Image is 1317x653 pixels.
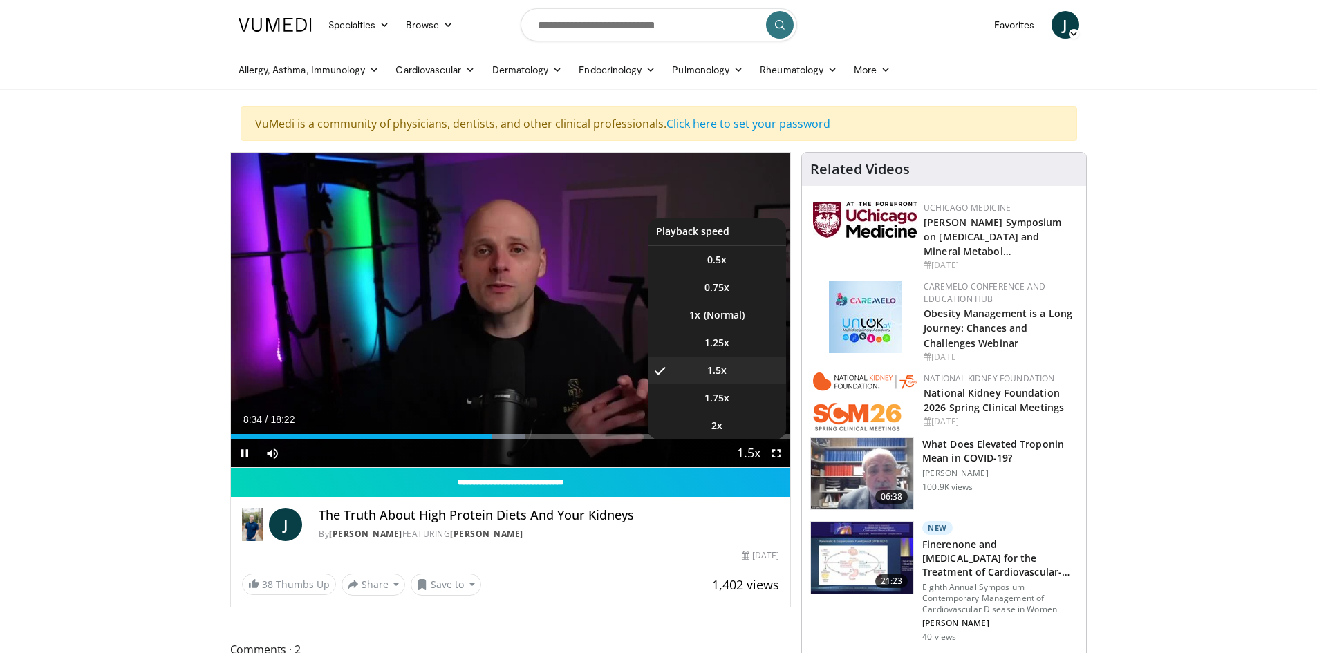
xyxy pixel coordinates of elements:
[707,363,727,377] span: 1.5x
[922,582,1078,615] p: Eighth Annual Symposium Contemporary Management of Cardiovascular Disease in Women
[242,574,336,595] a: 38 Thumbs Up
[922,468,1078,479] p: [PERSON_NAME]
[704,281,729,294] span: 0.75x
[329,528,402,540] a: [PERSON_NAME]
[704,391,729,405] span: 1.75x
[922,632,956,643] p: 40 views
[230,56,388,84] a: Allergy, Asthma, Immunology
[411,574,481,596] button: Save to
[265,414,268,425] span: /
[398,11,461,39] a: Browse
[924,259,1075,272] div: [DATE]
[231,434,791,439] div: Progress Bar
[922,437,1078,465] h3: What Does Elevated Troponin Mean in COVID-19?
[450,528,523,540] a: [PERSON_NAME]
[922,482,973,493] p: 100.9K views
[1052,11,1079,39] a: J
[270,414,295,425] span: 18:22
[924,202,1011,214] a: UChicago Medicine
[711,419,722,433] span: 2x
[484,56,571,84] a: Dermatology
[810,521,1078,643] a: 21:23 New Finerenone and [MEDICAL_DATA] for the Treatment of Cardiovascular-Kidne… Eighth Annual ...
[763,439,790,467] button: Fullscreen
[875,490,908,504] span: 06:38
[735,439,763,467] button: Playback Rate
[712,576,779,593] span: 1,402 views
[924,351,1075,363] div: [DATE]
[875,574,908,588] span: 21:23
[241,106,1077,141] div: VuMedi is a community of physicians, dentists, and other clinical professionals.
[986,11,1043,39] a: Favorites
[829,281,902,353] img: 45df64a9-a6de-482c-8a90-ada250f7980c.png.150x105_q85_autocrop_double_scale_upscale_version-0.2.jpg
[664,56,751,84] a: Pulmonology
[811,522,913,594] img: c30dcc82-963c-4dc3-95a6-1208e3cc9654.150x105_q85_crop-smart_upscale.jpg
[262,578,273,591] span: 38
[231,153,791,468] video-js: Video Player
[570,56,664,84] a: Endocrinology
[924,216,1061,258] a: [PERSON_NAME] Symposium on [MEDICAL_DATA] and Mineral Metabol…
[811,438,913,510] img: 98daf78a-1d22-4ebe-927e-10afe95ffd94.150x105_q85_crop-smart_upscale.jpg
[742,549,779,562] div: [DATE]
[704,336,729,350] span: 1.25x
[922,521,953,535] p: New
[689,308,700,322] span: 1x
[320,11,398,39] a: Specialties
[319,508,779,523] h4: The Truth About High Protein Diets And Your Kidneys
[707,253,727,267] span: 0.5x
[243,414,262,425] span: 8:34
[846,56,899,84] a: More
[922,538,1078,579] h3: Finerenone and [MEDICAL_DATA] for the Treatment of Cardiovascular-Kidne…
[239,18,312,32] img: VuMedi Logo
[810,161,910,178] h4: Related Videos
[319,528,779,540] div: By FEATURING
[342,574,406,596] button: Share
[242,508,264,541] img: Dr. Jordan Rennicke
[810,437,1078,511] a: 06:38 What Does Elevated Troponin Mean in COVID-19? [PERSON_NAME] 100.9K views
[231,439,259,467] button: Pause
[924,386,1064,414] a: National Kidney Foundation 2026 Spring Clinical Meetings
[751,56,846,84] a: Rheumatology
[813,372,917,431] img: 79503c0a-d5ce-4e31-88bd-91ebf3c563fb.png.150x105_q85_autocrop_double_scale_upscale_version-0.2.png
[259,439,286,467] button: Mute
[924,281,1045,305] a: CaReMeLO Conference and Education Hub
[813,202,917,238] img: 5f87bdfb-7fdf-48f0-85f3-b6bcda6427bf.jpg.150x105_q85_autocrop_double_scale_upscale_version-0.2.jpg
[922,618,1078,629] p: [PERSON_NAME]
[924,415,1075,428] div: [DATE]
[924,372,1054,384] a: National Kidney Foundation
[387,56,483,84] a: Cardiovascular
[666,116,830,131] a: Click here to set your password
[924,307,1072,349] a: Obesity Management is a Long Journey: Chances and Challenges Webinar
[521,8,797,41] input: Search topics, interventions
[269,508,302,541] a: J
